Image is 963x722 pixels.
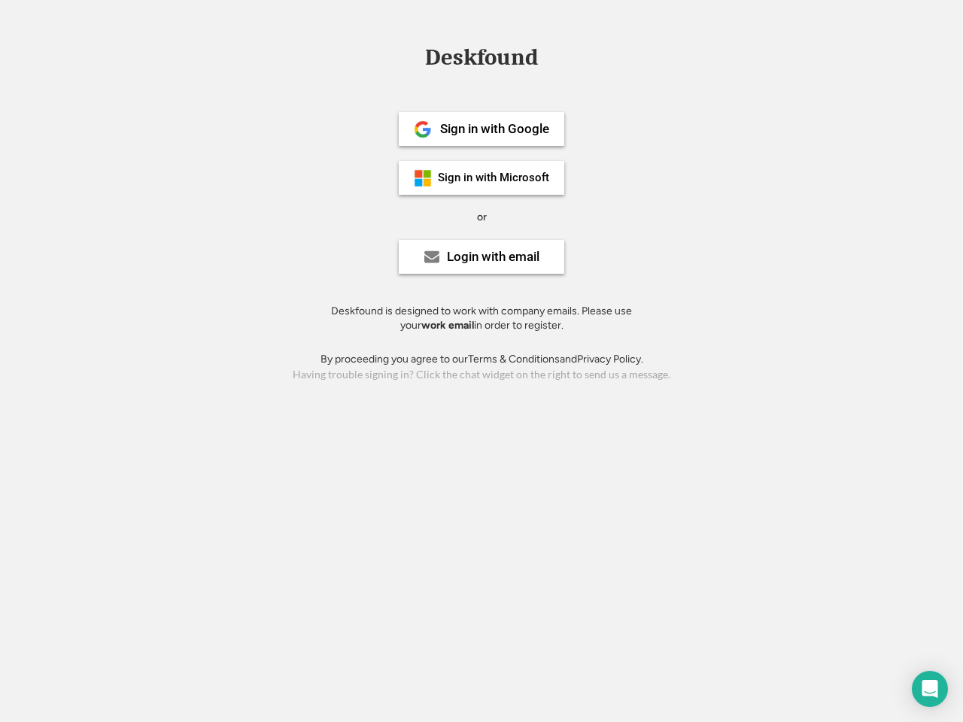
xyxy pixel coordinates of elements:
img: 1024px-Google__G__Logo.svg.png [414,120,432,138]
div: Deskfound [418,46,545,69]
img: ms-symbollockup_mssymbol_19.png [414,169,432,187]
div: By proceeding you agree to our and [320,352,643,367]
a: Privacy Policy. [577,353,643,366]
div: Open Intercom Messenger [912,671,948,707]
div: Login with email [447,250,539,263]
strong: work email [421,319,474,332]
div: Deskfound is designed to work with company emails. Please use your in order to register. [312,304,651,333]
div: Sign in with Microsoft [438,172,549,184]
a: Terms & Conditions [468,353,560,366]
div: or [477,210,487,225]
div: Sign in with Google [440,123,549,135]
